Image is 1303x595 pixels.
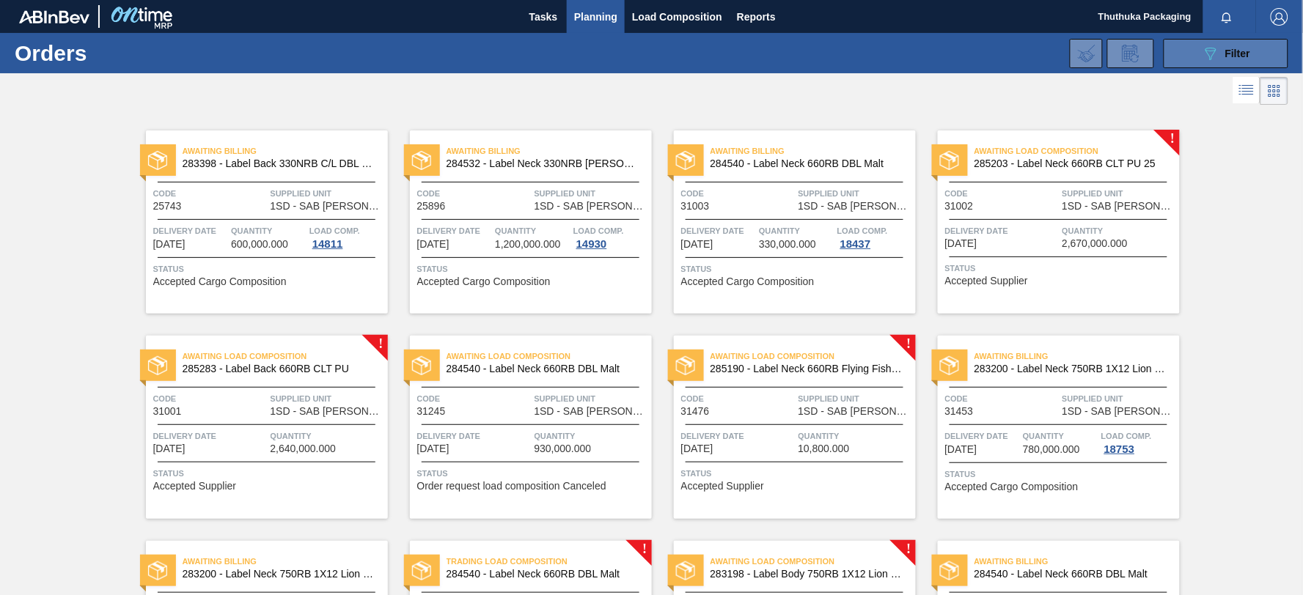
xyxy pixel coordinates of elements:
img: status [940,561,959,580]
span: 284532 - Label Neck 330NRB Castle DM 4X6 23 [447,158,640,169]
span: Status [153,466,384,481]
span: Awaiting Billing [183,554,388,569]
a: !statusAwaiting Load Composition285203 - Label Neck 660RB CLT PU 25Code31002Supplied Unit1SD - SA... [916,130,1180,314]
span: Delivery Date [681,223,756,238]
span: 2,640,000.000 [271,443,337,454]
span: Delivery Date [681,429,795,443]
span: Supplied Unit [1062,186,1176,201]
span: Delivery Date [153,429,267,443]
div: Import Order Negotiation [1070,39,1103,68]
span: Accepted Cargo Composition [153,276,287,287]
span: Delivery Date [153,223,228,238]
span: Status [681,262,912,276]
span: 285283 - Label Back 660RB CLT PU [183,363,376,374]
span: 10,800.000 [799,443,850,454]
span: Delivery Date [945,223,1059,238]
div: Card Vision [1260,77,1288,105]
span: Status [417,466,648,481]
span: Supplied Unit [271,391,384,406]
a: !statusAwaiting Load Composition285283 - Label Back 660RB CLT PUCode31001Supplied Unit1SD - SAB [... [124,336,388,519]
span: Code [681,391,795,406]
span: Supplied Unit [799,186,912,201]
span: 284540 - Label Neck 660RB DBL Malt [711,158,904,169]
img: status [148,356,167,375]
span: 08/23/2025 [945,238,977,249]
span: Quantity [1062,223,1176,238]
span: Code [945,186,1059,201]
span: Order request load composition Canceled [417,481,606,492]
span: 283198 - Label Body 750RB 1X12 Lion Pinc 2022 [711,569,904,580]
span: Accepted Supplier [153,481,237,492]
span: Accepted Cargo Composition [945,481,1079,492]
img: status [940,151,959,170]
span: Accepted Supplier [945,276,1029,287]
span: Code [417,391,531,406]
span: 1SD - SAB Rosslyn Brewery [799,406,912,417]
img: status [148,561,167,580]
span: 283398 - Label Back 330NRB C/L DBL 4X6 Booster 2 [183,158,376,169]
span: Quantity [495,223,570,238]
a: statusAwaiting Billing283200 - Label Neck 750RB 1X12 Lion Pinc 2022Code31453Supplied Unit1SD - SA... [916,336,1180,519]
img: status [940,356,959,375]
span: Filter [1225,48,1250,59]
span: 1SD - SAB Rosslyn Brewery [271,406,384,417]
button: Filter [1164,39,1288,68]
span: 283200 - Label Neck 750RB 1X12 Lion Pinc 2022 [975,363,1168,374]
span: Awaiting Load Composition [183,349,388,363]
span: Awaiting Load Composition [711,349,916,363]
span: Quantity [1023,429,1098,443]
span: Accepted Cargo Composition [681,276,815,287]
span: Awaiting Load Composition [447,349,652,363]
span: Delivery Date [417,223,492,238]
span: Awaiting Billing [975,349,1180,363]
a: Load Comp.14930 [573,223,648,250]
span: 01/18/2025 [153,239,186,250]
span: 1SD - SAB Rosslyn Brewery [1062,201,1176,212]
a: statusAwaiting Billing284532 - Label Neck 330NRB [PERSON_NAME] 4X6 23Code25896Supplied Unit1SD - ... [388,130,652,314]
span: 25896 [417,201,446,212]
span: Awaiting Load Composition [711,554,916,569]
span: Awaiting Billing [447,144,652,158]
a: Load Comp.18753 [1101,429,1176,455]
span: 09/05/2025 [945,444,977,455]
a: statusAwaiting Billing283398 - Label Back 330NRB C/L DBL 4X6 Booster 2Code25743Supplied Unit1SD -... [124,130,388,314]
span: 1SD - SAB Rosslyn Brewery [535,406,648,417]
span: Quantity [535,429,648,443]
div: List Vision [1233,77,1260,105]
span: 1SD - SAB Rosslyn Brewery [799,201,912,212]
img: status [676,151,695,170]
span: Supplied Unit [1062,391,1176,406]
span: 08/29/2025 [417,443,449,454]
img: Logout [1271,8,1288,26]
span: 283200 - Label Neck 750RB 1X12 Lion Pinc 2022 [183,569,376,580]
span: Delivery Date [417,429,531,443]
span: 1SD - SAB Rosslyn Brewery [271,201,384,212]
span: 01/25/2025 [417,239,449,250]
h1: Orders [15,45,231,62]
a: statusAwaiting Load Composition284540 - Label Neck 660RB DBL MaltCode31245Supplied Unit1SD - SAB ... [388,336,652,519]
img: status [676,356,695,375]
span: Status [681,466,912,481]
span: Load Composition [632,8,722,26]
img: status [148,151,167,170]
span: Status [153,262,384,276]
span: 1,200,000.000 [495,239,561,250]
span: Supplied Unit [799,391,912,406]
span: Code [945,391,1059,406]
span: Quantity [271,429,384,443]
button: Notifications [1203,7,1250,27]
span: 09/05/2025 [681,443,713,454]
a: statusAwaiting Billing284540 - Label Neck 660RB DBL MaltCode31003Supplied Unit1SD - SAB [PERSON_N... [652,130,916,314]
span: 1SD - SAB Rosslyn Brewery [535,201,648,212]
div: 14811 [309,238,346,250]
span: Code [153,391,267,406]
img: status [412,356,431,375]
span: Code [681,186,795,201]
span: 2,670,000.000 [1062,238,1128,249]
span: Code [417,186,531,201]
span: 31245 [417,406,446,417]
span: 284540 - Label Neck 660RB DBL Malt [447,363,640,374]
span: Awaiting Billing [183,144,388,158]
span: 930,000.000 [535,443,592,454]
img: status [412,561,431,580]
